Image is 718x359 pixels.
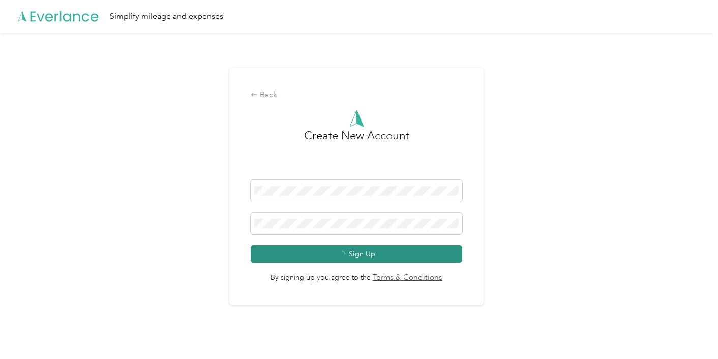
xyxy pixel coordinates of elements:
[110,10,223,23] div: Simplify mileage and expenses
[251,263,462,283] span: By signing up you agree to the
[304,127,409,179] h3: Create New Account
[251,89,462,101] div: Back
[371,272,442,284] a: Terms & Conditions
[251,245,462,263] button: Sign Up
